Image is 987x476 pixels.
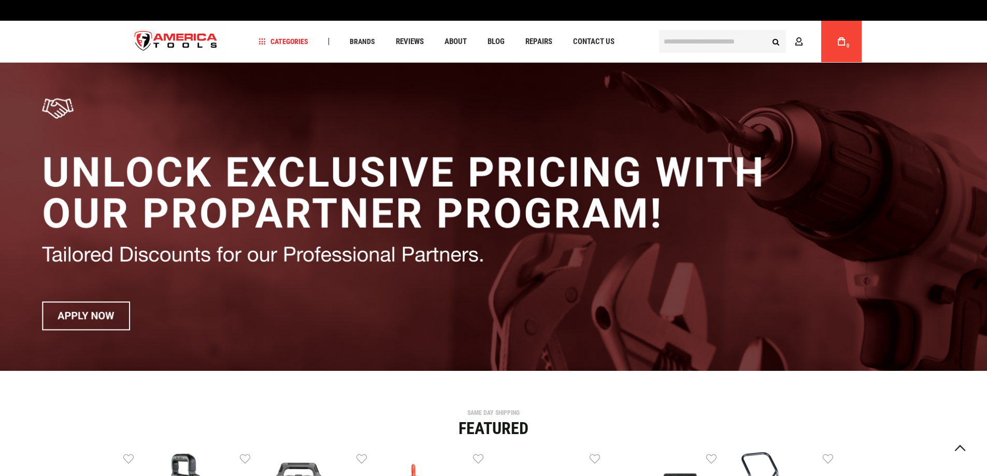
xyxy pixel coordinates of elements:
[483,35,509,49] a: Blog
[254,35,313,49] a: Categories
[259,38,308,45] span: Categories
[573,38,614,46] span: Contact Us
[445,38,467,46] span: About
[488,38,505,46] span: Blog
[391,35,428,49] a: Reviews
[440,35,471,49] a: About
[345,35,380,49] a: Brands
[396,38,424,46] span: Reviews
[847,43,850,49] span: 0
[123,420,864,437] div: Featured
[525,38,552,46] span: Repairs
[126,22,226,61] img: America Tools
[568,35,619,49] a: Contact Us
[521,35,557,49] a: Repairs
[766,32,786,51] button: Search
[350,38,375,45] span: Brands
[123,410,864,416] div: SAME DAY SHIPPING
[832,21,851,62] a: 0
[126,22,226,61] a: store logo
